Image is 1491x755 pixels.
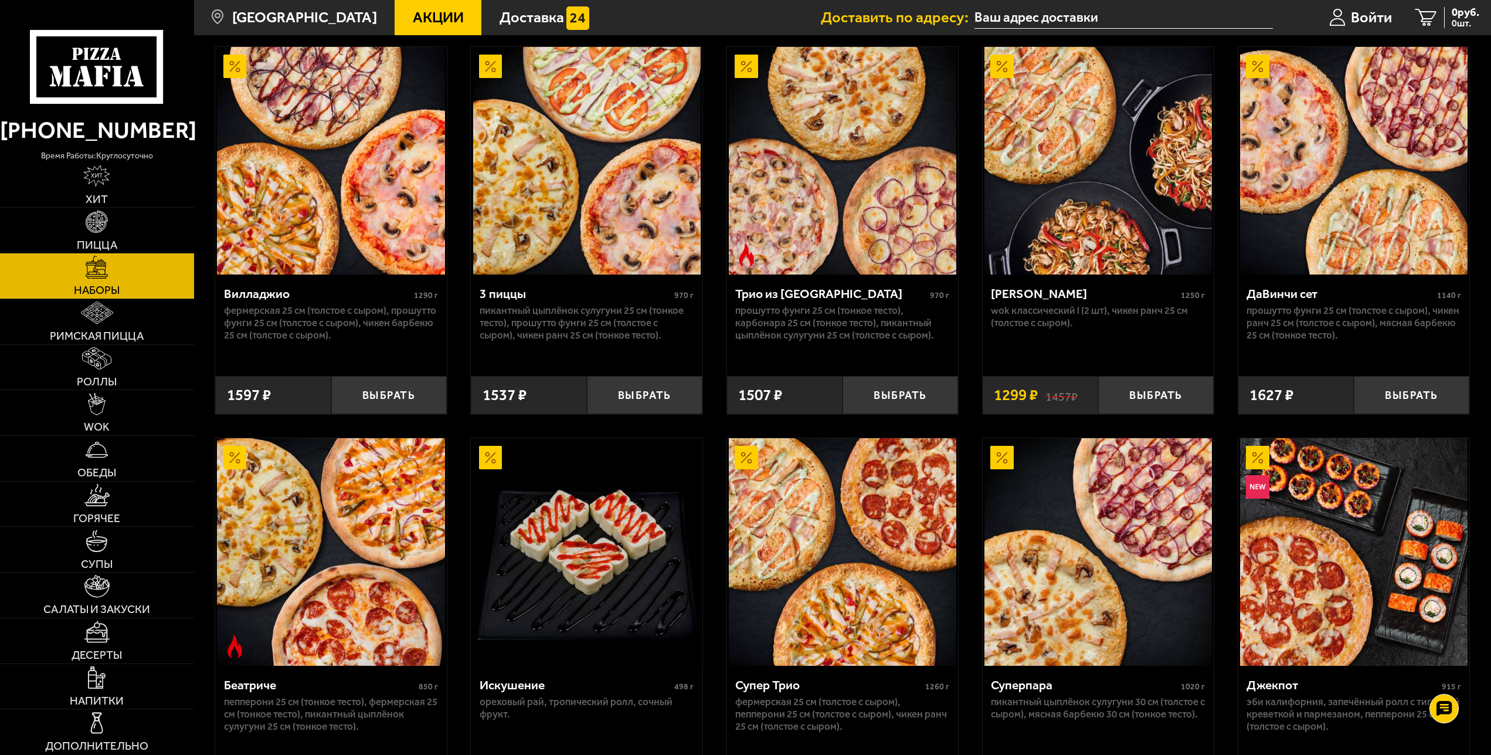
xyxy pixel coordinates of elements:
p: Эби Калифорния, Запечённый ролл с тигровой креветкой и пармезаном, Пепперони 25 см (толстое с сыр... [1247,696,1461,733]
img: Трио из Рио [729,47,956,275]
p: Пепперони 25 см (тонкое тесто), Фермерская 25 см (тонкое тесто), Пикантный цыплёнок сулугуни 25 с... [224,696,438,733]
button: Выбрать [331,376,447,414]
img: Акционный [1246,446,1269,469]
img: Вилладжио [217,47,444,275]
img: Акционный [223,446,247,469]
div: Джекпот [1247,678,1438,692]
p: Фермерская 25 см (толстое с сыром), Пепперони 25 см (толстое с сыром), Чикен Ранч 25 см (толстое ... [735,696,949,733]
span: 915 г [1442,682,1461,692]
span: Горячее [73,513,120,524]
a: АкционныйСуперпара [983,438,1214,666]
span: Дополнительно [45,740,148,751]
span: Доставить по адресу: [821,10,974,25]
span: Обеды [77,467,116,478]
div: Искушение [480,678,671,692]
img: Акционный [479,55,502,78]
div: Суперпара [991,678,1178,692]
div: ДаВинчи сет [1247,286,1434,301]
p: Ореховый рай, Тропический ролл, Сочный фрукт. [480,696,694,720]
img: ДаВинчи сет [1240,47,1468,275]
div: Супер Трио [735,678,922,692]
span: 1290 г [414,290,438,300]
img: Акционный [1246,55,1269,78]
span: Салаты и закуски [43,604,150,615]
span: Наборы [74,285,120,296]
p: Прошутто Фунги 25 см (толстое с сыром), Чикен Ранч 25 см (толстое с сыром), Мясная Барбекю 25 см ... [1247,304,1461,342]
span: Напитки [70,695,124,706]
span: Римская пицца [50,330,144,341]
span: 970 г [930,290,949,300]
a: АкционныйДаВинчи сет [1238,47,1469,275]
img: Акционный [223,55,247,78]
span: Хит [86,194,108,205]
img: Акционный [990,55,1014,78]
a: АкционныйНовинкаДжекпот [1238,438,1469,666]
input: Ваш адрес доставки [974,7,1273,29]
span: 970 г [674,290,694,300]
a: АкционныйВилла Капри [983,47,1214,275]
span: Роллы [77,376,117,387]
span: 1507 ₽ [738,387,782,402]
span: 1299 ₽ [994,387,1038,402]
div: Трио из [GEOGRAPHIC_DATA] [735,286,927,301]
span: 1597 ₽ [227,387,271,402]
img: Беатриче [217,438,444,666]
img: Новинка [1246,475,1269,499]
span: 0 руб. [1452,7,1479,18]
a: АкционныйИскушение [471,438,702,666]
p: Wok классический L (2 шт), Чикен Ранч 25 см (толстое с сыром). [991,304,1205,329]
a: АкционныйОстрое блюдоТрио из Рио [727,47,958,275]
button: Выбрать [1098,376,1214,414]
span: Пицца [77,239,117,250]
p: Пикантный цыплёнок сулугуни 30 см (толстое с сыром), Мясная Барбекю 30 см (тонкое тесто). [991,696,1205,720]
span: 850 г [419,682,438,692]
p: Прошутто Фунги 25 см (тонкое тесто), Карбонара 25 см (тонкое тесто), Пикантный цыплёнок сулугуни ... [735,304,949,342]
div: 3 пиццы [480,286,671,301]
img: Джекпот [1240,438,1468,666]
img: Острое блюдо [735,243,758,267]
img: Суперпара [984,438,1212,666]
span: 1537 ₽ [483,387,527,402]
a: АкционныйСупер Трио [727,438,958,666]
img: Акционный [735,446,758,469]
span: WOK [84,421,110,432]
a: Акционный3 пиццы [471,47,702,275]
span: Десерты [72,649,122,661]
span: Акции [413,10,464,25]
span: 0 шт. [1452,19,1479,28]
button: Выбрать [843,376,958,414]
a: АкционныйВилладжио [215,47,446,275]
img: Акционный [735,55,758,78]
a: АкционныйОстрое блюдоБеатриче [215,438,446,666]
img: Акционный [479,446,502,469]
span: Доставка [500,10,564,25]
span: 1260 г [925,682,949,692]
img: Супер Трио [729,438,956,666]
div: [PERSON_NAME] [991,286,1178,301]
img: Вилла Капри [984,47,1212,275]
img: 3 пиццы [473,47,701,275]
button: Выбрать [1354,376,1469,414]
span: Супы [81,558,113,570]
p: Фермерская 25 см (толстое с сыром), Прошутто Фунги 25 см (толстое с сыром), Чикен Барбекю 25 см (... [224,304,438,342]
span: 1020 г [1181,682,1205,692]
span: 1140 г [1437,290,1461,300]
div: Вилладжио [224,286,411,301]
button: Выбрать [587,376,702,414]
p: Пикантный цыплёнок сулугуни 25 см (тонкое тесто), Прошутто Фунги 25 см (толстое с сыром), Чикен Р... [480,304,694,342]
span: 498 г [674,682,694,692]
img: 15daf4d41897b9f0e9f617042186c801.svg [566,6,590,30]
div: Беатриче [224,678,416,692]
img: Акционный [990,446,1014,469]
img: Острое блюдо [223,635,247,658]
s: 1457 ₽ [1045,387,1078,402]
span: 1250 г [1181,290,1205,300]
span: Войти [1351,10,1392,25]
span: 1627 ₽ [1249,387,1293,402]
img: Искушение [473,438,701,666]
span: [GEOGRAPHIC_DATA] [232,10,377,25]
